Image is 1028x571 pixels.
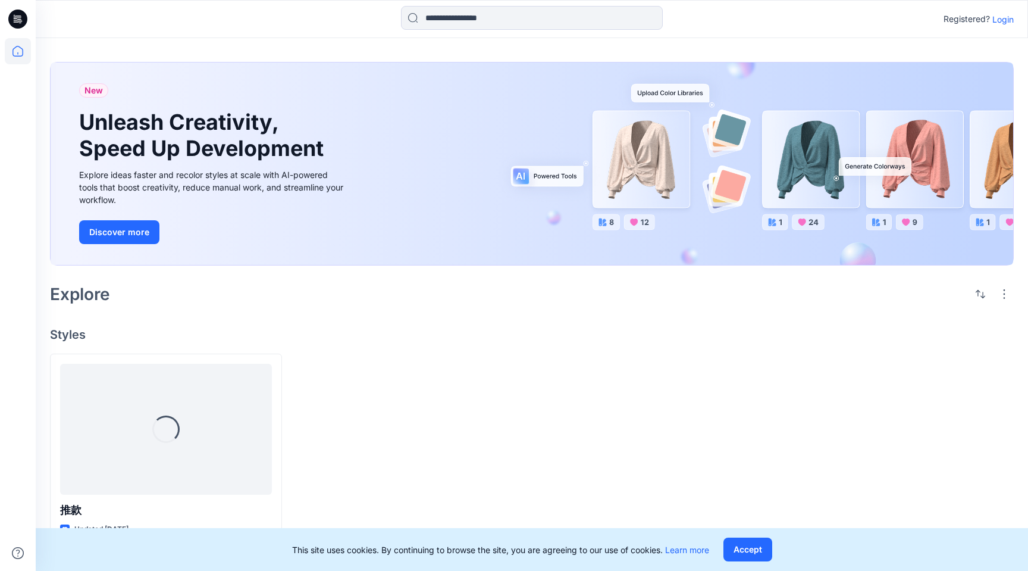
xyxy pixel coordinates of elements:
h1: Unleash Creativity, Speed Up Development [79,110,329,161]
a: Discover more [79,220,347,244]
div: Explore ideas faster and recolor styles at scale with AI-powered tools that boost creativity, red... [79,169,347,206]
h2: Explore [50,285,110,304]
h4: Styles [50,327,1014,342]
p: This site uses cookies. By continuing to browse the site, you are agreeing to our use of cookies. [292,544,709,556]
button: Discover more [79,220,159,244]
a: Learn more [665,545,709,555]
p: 推款 [60,502,272,519]
p: Login [992,13,1014,26]
span: New [84,83,103,98]
button: Accept [723,538,772,561]
p: Updated [DATE] [74,523,128,536]
p: Registered? [944,12,990,26]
